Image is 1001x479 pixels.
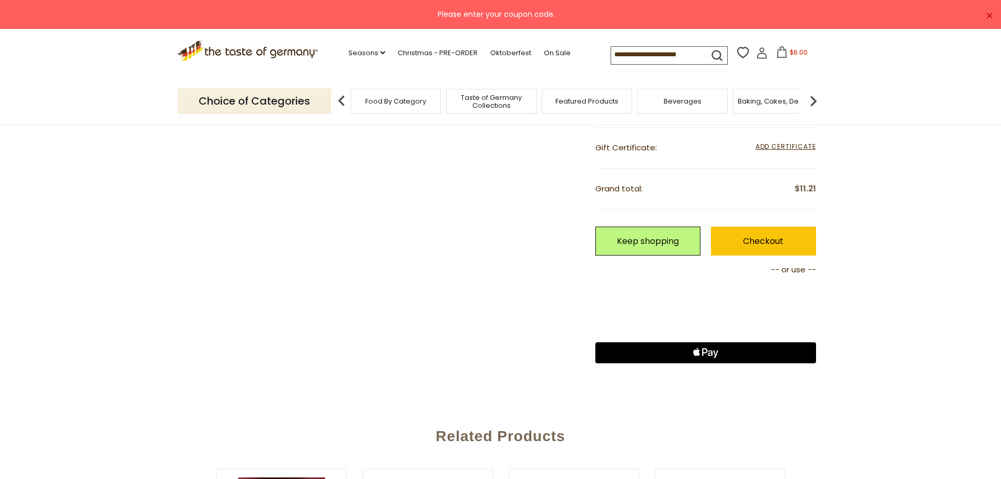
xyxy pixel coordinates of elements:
[595,313,816,334] iframe: PayPal-paylater
[595,263,816,277] p: -- or use --
[738,97,819,105] a: Baking, Cakes, Desserts
[331,90,352,111] img: previous arrow
[595,227,700,256] a: Keep shopping
[365,97,426,105] a: Food By Category
[790,48,808,57] span: $6.00
[178,88,331,114] p: Choice of Categories
[664,97,701,105] a: Beverages
[490,47,531,59] a: Oktoberfest
[770,46,814,62] button: $6.00
[595,142,657,153] span: Gift Certificate:
[8,8,984,21] div: Please enter your coupon code.
[449,94,533,109] a: Taste of Germany Collections
[595,284,816,305] iframe: PayPal-paypal
[803,90,824,111] img: next arrow
[136,412,866,455] div: Related Products
[756,141,816,153] span: Add Certificate
[794,182,816,196] span: $11.21
[544,47,571,59] a: On Sale
[986,13,993,19] a: ×
[398,47,478,59] a: Christmas - PRE-ORDER
[555,97,618,105] a: Featured Products
[348,47,385,59] a: Seasons
[711,227,816,256] a: Checkout
[595,183,643,194] span: Grand total:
